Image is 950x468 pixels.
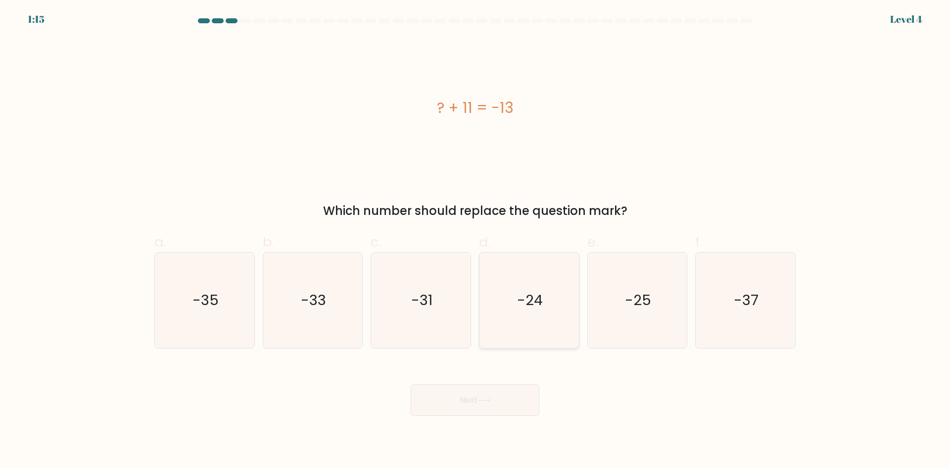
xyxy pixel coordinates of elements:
span: f. [695,232,702,252]
div: ? + 11 = -13 [154,97,796,119]
span: b. [263,232,275,252]
span: a. [154,232,166,252]
text: -35 [192,290,219,310]
div: Level 4 [890,12,922,27]
div: Which number should replace the question mark? [160,202,790,220]
button: Next [411,384,539,416]
div: 1:15 [28,12,45,27]
span: e. [587,232,598,252]
span: c. [371,232,381,252]
text: -24 [517,290,543,310]
span: d. [479,232,491,252]
text: -31 [411,290,432,310]
text: -33 [301,290,326,310]
text: -37 [734,290,759,310]
text: -25 [625,290,651,310]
